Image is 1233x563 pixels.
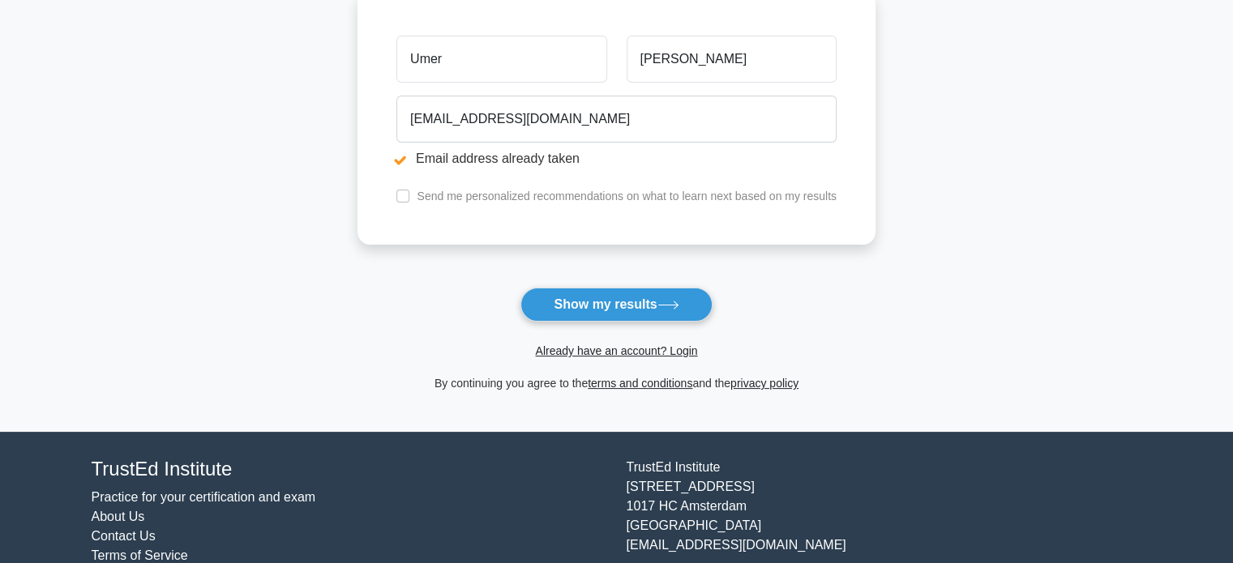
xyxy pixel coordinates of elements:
[535,344,697,357] a: Already have an account? Login
[396,36,606,83] input: First name
[92,458,607,481] h4: TrustEd Institute
[520,288,712,322] button: Show my results
[417,190,837,203] label: Send me personalized recommendations on what to learn next based on my results
[92,529,156,543] a: Contact Us
[396,96,837,143] input: Email
[348,373,885,393] div: By continuing you agree to the and the
[396,149,837,168] li: Email address already taken
[92,490,316,504] a: Practice for your certification and exam
[92,548,188,562] a: Terms of Service
[627,36,837,83] input: Last name
[730,377,798,390] a: privacy policy
[588,377,692,390] a: terms and conditions
[92,510,145,523] a: About Us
